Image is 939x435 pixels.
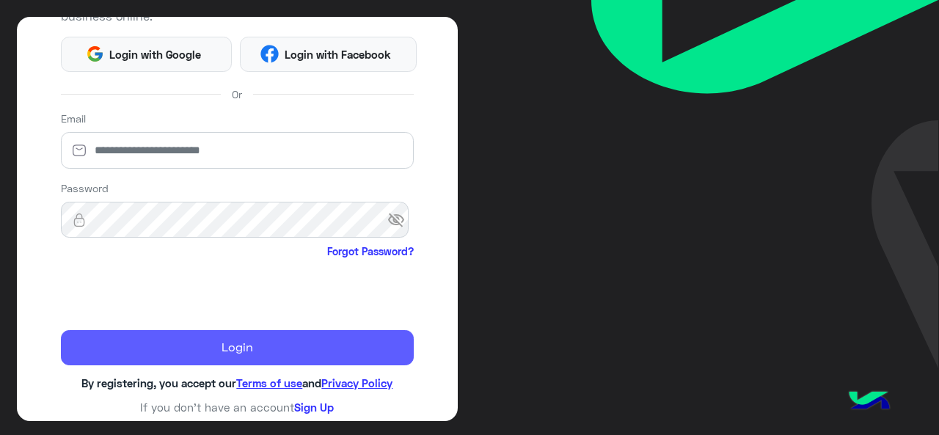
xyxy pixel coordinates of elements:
img: lock [61,213,98,227]
h6: If you don’t have an account [61,401,414,414]
button: Login with Facebook [240,37,417,72]
a: Forgot Password? [327,244,414,259]
a: Privacy Policy [321,376,392,390]
label: Password [61,180,109,196]
a: Terms of use [236,376,302,390]
img: email [61,143,98,158]
span: Login with Google [104,46,207,63]
img: hulul-logo.png [844,376,895,428]
a: Sign Up [294,401,334,414]
label: Email [61,111,86,126]
button: Login [61,330,414,365]
img: Google [86,45,104,63]
span: and [302,376,321,390]
span: By registering, you accept our [81,376,236,390]
img: Facebook [260,45,279,63]
span: visibility_off [387,207,414,233]
span: Or [232,87,242,102]
span: Login with Facebook [279,46,396,63]
iframe: reCAPTCHA [61,262,284,319]
button: Login with Google [61,37,232,72]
